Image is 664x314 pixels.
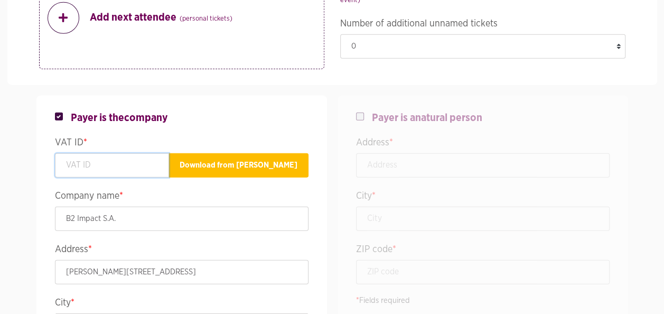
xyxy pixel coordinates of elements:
[55,295,308,313] legend: City
[55,260,308,284] input: Address
[356,153,610,178] input: Address
[356,207,610,231] input: City
[90,11,232,25] strong: Add next attendee
[55,207,308,231] input: Company name
[356,135,610,153] legend: Address
[55,242,308,260] legend: Address
[372,112,482,124] span: Payer is a
[55,135,308,153] legend: VAT ID
[356,188,610,207] legend: City
[55,153,169,178] input: VAT ID
[415,113,482,123] span: natural person
[169,153,308,178] button: Download from [PERSON_NAME]
[124,113,168,123] span: company
[356,260,610,284] input: ZIP code
[180,15,232,22] small: (personal tickets)
[340,16,625,34] legend: Number of additional unnamed tickets
[55,188,308,207] legend: Company name
[356,295,610,307] p: Fields required
[356,242,610,260] legend: ZIP code
[71,112,168,124] span: Payer is the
